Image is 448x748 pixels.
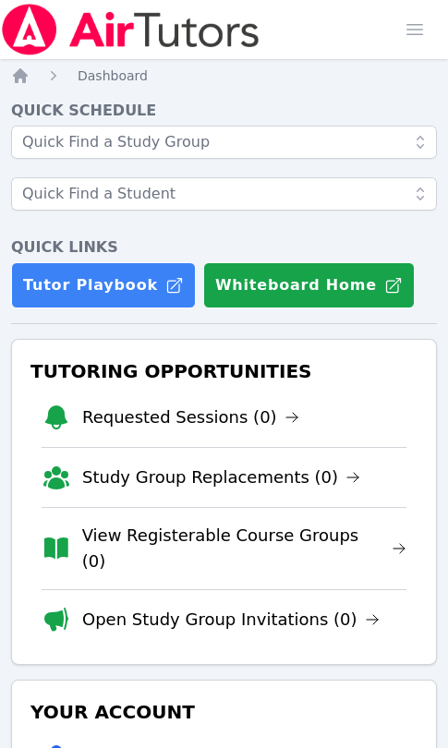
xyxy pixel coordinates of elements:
input: Quick Find a Student [11,177,437,211]
button: Whiteboard Home [203,262,415,308]
a: Tutor Playbook [11,262,196,308]
a: View Registerable Course Groups (0) [82,523,406,574]
nav: Breadcrumb [11,66,437,85]
h4: Quick Links [11,236,437,259]
a: Requested Sessions (0) [82,404,299,430]
a: Study Group Replacements (0) [82,464,360,490]
h3: Your Account [27,695,421,729]
h3: Tutoring Opportunities [27,355,421,388]
input: Quick Find a Study Group [11,126,437,159]
a: Open Study Group Invitations (0) [82,607,380,633]
h4: Quick Schedule [11,100,437,122]
a: Dashboard [78,66,148,85]
span: Dashboard [78,68,148,83]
